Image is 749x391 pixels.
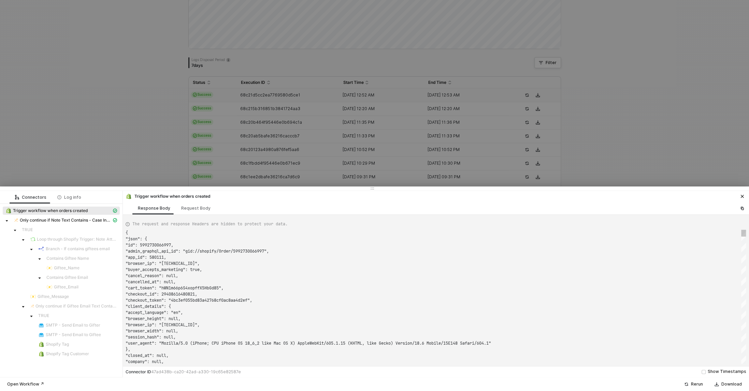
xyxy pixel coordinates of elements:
[126,322,200,328] span: "browser_ip": "[TECHNICAL_ID]",
[113,209,117,213] span: icon-cards
[46,246,110,252] span: Branch - If contains giftees email
[37,237,117,242] span: Loop through Shopify Trigger: Note Attributes
[126,341,231,346] span: "user_agent": "Mozilla/5.0 (iPhone; CPU iPho
[35,321,120,329] span: SMTP - Send Email to Gifter
[13,229,17,232] span: caret-down
[35,303,117,309] span: Only continue if Giftee Email Text Contains - Case Insensitive @
[126,328,178,334] span: "browser_width": null,
[691,381,703,387] div: Rerun
[721,381,742,387] div: Download
[30,294,36,299] img: integration-icon
[126,347,130,352] span: },
[126,249,235,254] span: "admin_graphql_api_id": "gid://shopify/Order/5
[684,382,688,386] span: icon-success-page
[46,256,89,261] span: Contains Giftee Name
[11,216,120,224] span: Only continue if Note Text Contains - Case Insensitive gift note
[126,353,169,358] span: "closed_at": null,
[38,294,69,299] span: Giftee_Message
[113,218,117,222] span: icon-cards
[38,313,49,318] span: TRUE
[47,265,52,271] img: integration-icon
[126,194,131,199] img: integration-icon
[126,304,171,309] span: "client_details": {
[20,217,112,223] span: Only continue if Note Text Contains - Case Insensitive gift note
[138,206,170,211] div: Response Body
[126,242,173,248] span: "id": 5992730066997,
[19,226,120,234] span: TRUE
[46,332,101,337] span: SMTP - Send Email to Giftee
[126,273,178,279] span: "cancel_reason": null,
[126,291,197,297] span: "checkout_id": 29408616480821,
[21,238,25,242] span: caret-down
[39,322,44,328] img: integration-icon
[15,195,19,199] span: icon-logic
[126,255,166,260] span: "app_id": 580111,
[350,341,470,346] span: KHTML, like Gecko) Version/18.6 Mobile/15E148 Safa
[126,359,164,364] span: "company": null,
[44,283,120,291] span: Giftee_Email
[44,264,120,272] span: Giftee_Name
[44,273,120,282] span: Contains Giftee Email
[680,380,707,388] button: Rerun
[235,249,269,254] span: 992730066997",
[27,292,120,301] span: Giftee_Message
[46,322,100,328] span: SMTP - Send Email to Gifter
[740,194,744,198] span: icon-close
[30,303,34,309] img: integration-icon
[126,267,202,272] span: "buyer_accepts_marketing": true,
[126,285,224,291] span: "cart_token": "hWN1m66p6S4xopffX5HbGd85",
[39,332,44,337] img: integration-icon
[126,236,147,242] span: "json": {
[715,382,719,386] span: icon-download
[27,302,120,310] span: Only continue if Giftee Email Text Contains - Case Insensitive @
[35,331,120,339] span: SMTP - Send Email to Giftee
[231,341,350,346] span: ne OS 18_6_2 like Mac OS X) AppleWebKit/605.1.15 (
[370,186,374,191] span: icon-drag-indicator
[30,248,33,251] span: caret-down
[235,298,252,303] span: 4d2ef",
[470,341,491,346] span: ri/604.1"
[46,275,88,280] span: Contains Giftee Email
[21,305,25,309] span: caret-down
[54,284,78,290] span: Giftee_Email
[126,369,241,375] div: Connector ID
[35,245,120,253] span: Branch - If contains giftees email
[39,342,44,347] img: integration-icon
[35,312,120,320] span: TRUE
[44,254,120,262] span: Contains Giftee Name
[39,351,44,357] img: integration-icon
[126,261,200,266] span: "browser_ip": "[TECHNICAL_ID]",
[7,381,44,387] div: Open Workflow ↗
[46,342,69,347] span: Shopify Tag
[126,298,235,303] span: "checkout_token": "4bc3ef055bd83a42768cf0ac8aa
[126,316,181,321] span: "browser_height": null,
[54,265,80,271] span: Giftee_Name
[126,193,210,199] div: Trigger workflow when orders created
[710,380,746,388] button: Download
[181,206,211,211] div: Request Body
[46,351,89,357] span: Shopify Tag Customer
[47,284,52,290] img: integration-icon
[151,369,241,374] span: 47ad438b-ca20-42ad-a330-19c65e82587e
[126,334,176,340] span: "session_hash": null,
[3,380,48,388] button: Open Workflow ↗
[39,246,44,252] img: integration-icon
[5,219,9,223] span: caret-down
[3,207,120,215] span: Trigger workflow when orders created
[740,206,744,210] span: icon-copy-paste
[126,230,128,236] span: {
[35,350,120,358] span: Shopify Tag Customer
[27,235,120,243] span: Loop through Shopify Trigger: Note Attributes
[22,227,33,232] span: TRUE
[15,195,46,200] div: Connectors
[57,195,81,200] div: Log info
[132,221,288,227] span: The request and response Headers are hidden to protect your data.
[35,340,120,348] span: Shopify Tag
[126,279,176,285] span: "cancelled_at": null,
[38,276,41,280] span: caret-down
[708,369,746,375] div: Show Timestamps
[6,208,11,213] img: integration-icon
[30,315,33,318] span: caret-down
[14,217,18,223] img: integration-icon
